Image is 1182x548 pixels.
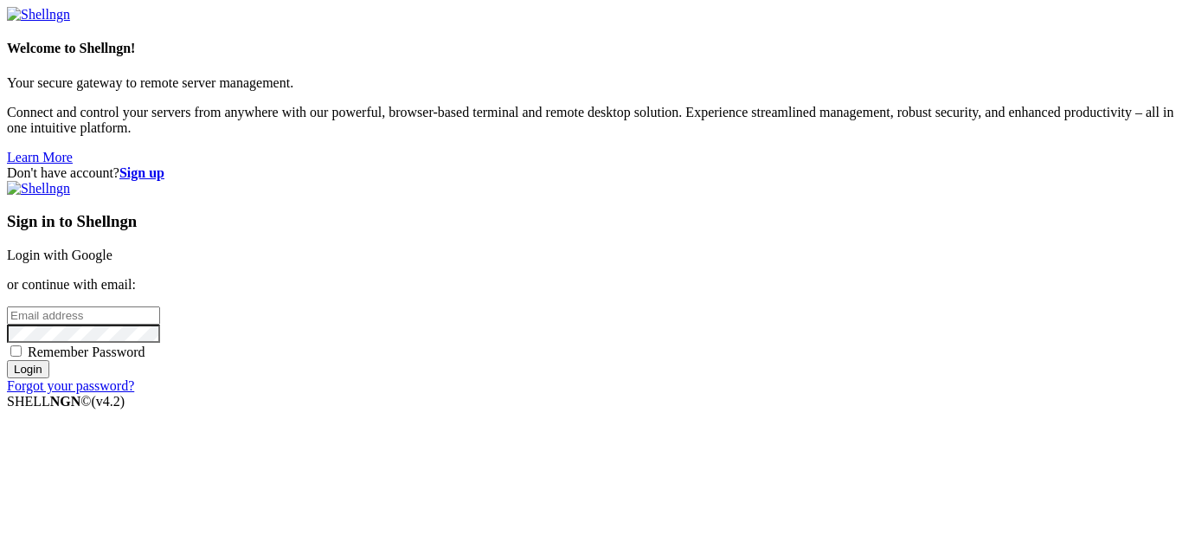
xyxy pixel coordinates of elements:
[7,75,1175,91] p: Your secure gateway to remote server management.
[7,306,160,325] input: Email address
[119,165,164,180] a: Sign up
[7,105,1175,136] p: Connect and control your servers from anywhere with our powerful, browser-based terminal and remo...
[50,394,81,409] b: NGN
[7,248,112,262] a: Login with Google
[7,165,1175,181] div: Don't have account?
[92,394,125,409] span: 4.2.0
[7,394,125,409] span: SHELL ©
[28,345,145,359] span: Remember Password
[7,7,70,23] img: Shellngn
[7,150,73,164] a: Learn More
[7,181,70,197] img: Shellngn
[10,345,22,357] input: Remember Password
[7,378,134,393] a: Forgot your password?
[7,212,1175,231] h3: Sign in to Shellngn
[7,277,1175,293] p: or continue with email:
[7,41,1175,56] h4: Welcome to Shellngn!
[7,360,49,378] input: Login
